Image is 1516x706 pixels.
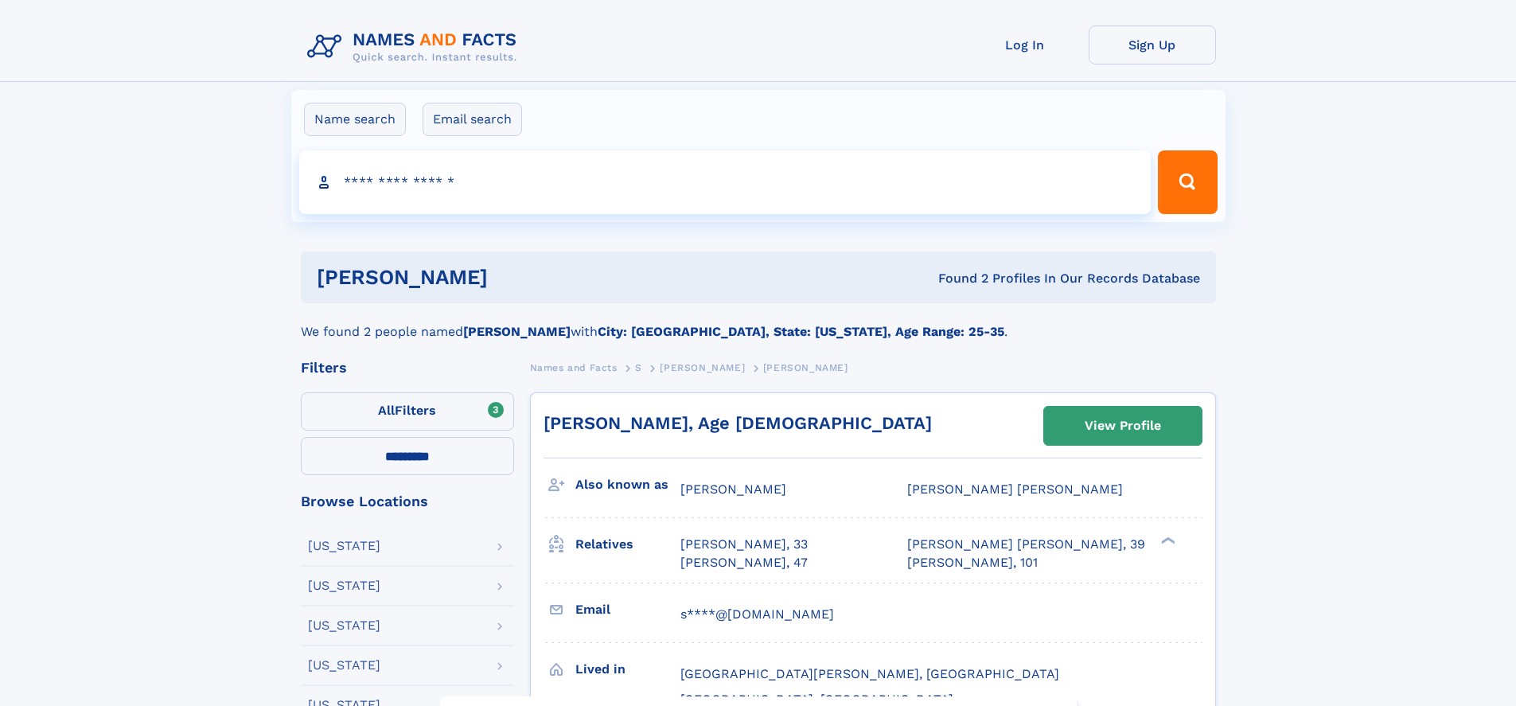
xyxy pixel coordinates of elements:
span: All [378,403,395,418]
h3: Email [575,596,680,623]
input: search input [299,150,1152,214]
a: [PERSON_NAME], 101 [907,554,1038,571]
div: Browse Locations [301,494,514,509]
a: Log In [961,25,1089,64]
div: ❯ [1157,536,1176,546]
label: Filters [301,392,514,431]
a: [PERSON_NAME] [PERSON_NAME], 39 [907,536,1145,553]
a: View Profile [1044,407,1202,445]
div: View Profile [1085,408,1161,444]
a: [PERSON_NAME], 33 [680,536,808,553]
div: Filters [301,361,514,375]
a: [PERSON_NAME], Age [DEMOGRAPHIC_DATA] [544,413,932,433]
div: Found 2 Profiles In Our Records Database [713,270,1200,287]
span: [PERSON_NAME] [660,362,745,373]
label: Name search [304,103,406,136]
label: Email search [423,103,522,136]
div: [US_STATE] [308,579,380,592]
b: [PERSON_NAME] [463,324,571,339]
a: Names and Facts [530,357,618,377]
span: [PERSON_NAME] [680,482,786,497]
div: [US_STATE] [308,659,380,672]
h3: Also known as [575,471,680,498]
span: [GEOGRAPHIC_DATA][PERSON_NAME], [GEOGRAPHIC_DATA] [680,666,1059,681]
img: Logo Names and Facts [301,25,530,68]
span: [PERSON_NAME] [763,362,848,373]
div: We found 2 people named with . [301,303,1216,341]
h1: [PERSON_NAME] [317,267,713,287]
h3: Relatives [575,531,680,558]
a: S [635,357,642,377]
span: S [635,362,642,373]
span: [PERSON_NAME] [PERSON_NAME] [907,482,1123,497]
a: [PERSON_NAME], 47 [680,554,808,571]
div: [US_STATE] [308,540,380,552]
b: City: [GEOGRAPHIC_DATA], State: [US_STATE], Age Range: 25-35 [598,324,1004,339]
h3: Lived in [575,656,680,683]
a: [PERSON_NAME] [660,357,745,377]
button: Search Button [1158,150,1217,214]
div: [US_STATE] [308,619,380,632]
a: Sign Up [1089,25,1216,64]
